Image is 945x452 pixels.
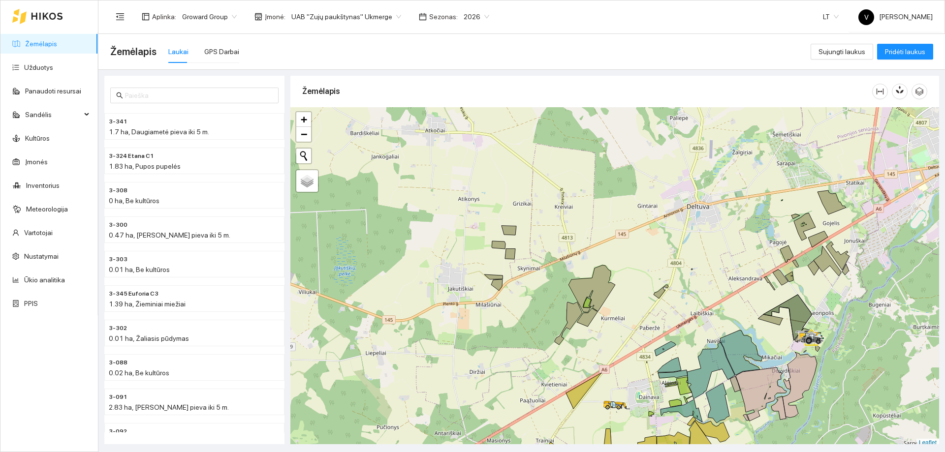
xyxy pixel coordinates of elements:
div: Žemėlapis [302,77,872,105]
input: Paieška [125,90,273,101]
a: Nustatymai [24,252,59,260]
span: + [301,113,307,125]
button: column-width [872,84,888,99]
a: Kultūros [25,134,50,142]
span: 3-308 [109,186,127,195]
span: Žemėlapis [110,44,157,60]
a: Ūkio analitika [24,276,65,284]
span: 3-302 [109,324,127,333]
span: 0 ha, Be kultūros [109,197,159,205]
span: LT [823,9,839,24]
span: 1.39 ha, Žieminiai miežiai [109,300,186,308]
span: 0.02 ha, Be kultūros [109,369,169,377]
span: 1.7 ha, Daugiametė pieva iki 5 m. [109,128,209,136]
a: Inventorius [26,181,60,189]
span: Sujungti laukus [819,46,865,57]
span: Groward Group [182,9,237,24]
button: Pridėti laukus [877,44,933,60]
span: Sezonas : [429,11,458,22]
span: − [301,128,307,140]
button: Initiate a new search [296,149,311,163]
span: V [864,9,869,25]
span: 2026 [464,9,489,24]
span: Pridėti laukus [885,46,925,57]
a: Layers [296,170,318,192]
span: Sandėlis [25,105,81,124]
button: Sujungti laukus [811,44,873,60]
a: Pridėti laukus [877,48,933,56]
div: GPS Darbai [204,46,239,57]
span: menu-fold [116,12,125,21]
span: UAB "Zujų paukštynas" Ukmerge [291,9,401,24]
a: Zoom out [296,127,311,142]
a: PPIS [24,300,38,307]
a: Užduotys [24,63,53,71]
span: 3-088 [109,358,127,367]
span: search [116,92,123,99]
span: 2.83 ha, [PERSON_NAME] pieva iki 5 m. [109,403,229,411]
span: 0.01 ha, Be kultūros [109,266,170,273]
span: calendar [419,13,427,21]
span: layout [142,13,150,21]
a: Panaudoti resursai [25,87,81,95]
span: 3-341 [109,117,127,126]
a: Meteorologija [26,205,68,213]
a: Leaflet [919,439,937,446]
a: Sujungti laukus [811,48,873,56]
span: column-width [873,88,887,95]
span: 3-091 [109,392,127,402]
span: Aplinka : [152,11,176,22]
a: Žemėlapis [25,40,57,48]
span: Įmonė : [265,11,285,22]
span: 3-324 Etana C1 [109,151,154,161]
a: Vartotojai [24,229,53,237]
span: 3-300 [109,220,127,230]
button: menu-fold [110,7,130,27]
span: 0.01 ha, Žaliasis pūdymas [109,334,189,342]
span: 1.83 ha, Pupos pupelės [109,162,181,170]
a: Zoom in [296,112,311,127]
span: 3-092 [109,427,127,436]
span: 3-345 Euforia C3 [109,289,158,299]
div: Laukai [168,46,189,57]
span: shop [254,13,262,21]
span: [PERSON_NAME] [858,13,933,21]
a: Įmonės [25,158,48,166]
span: 0.47 ha, [PERSON_NAME] pieva iki 5 m. [109,231,230,239]
span: 3-303 [109,255,127,264]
